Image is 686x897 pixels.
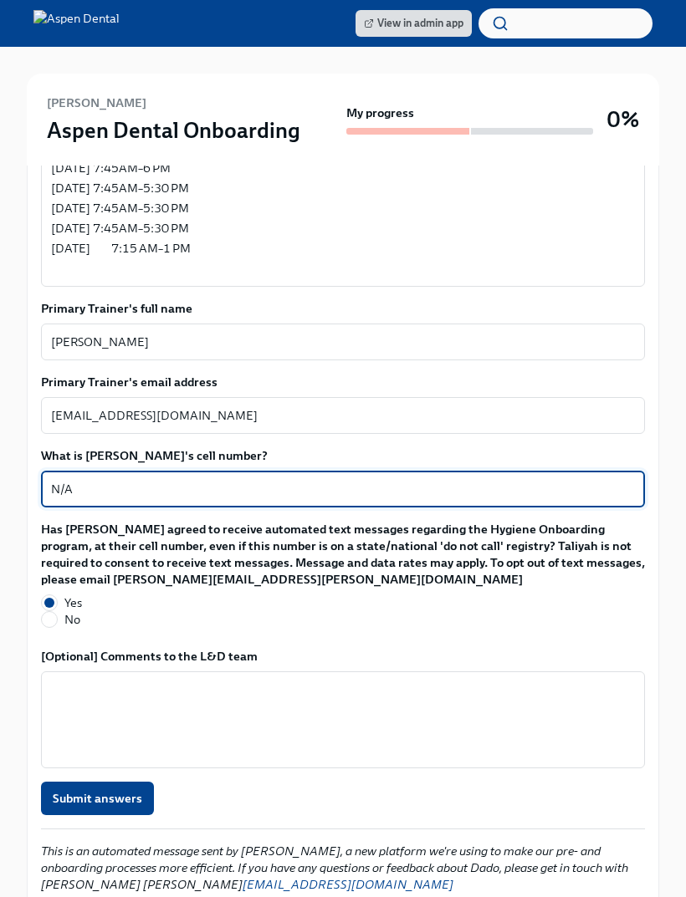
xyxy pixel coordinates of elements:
label: Has [PERSON_NAME] agreed to receive automated text messages regarding the Hygiene Onboarding prog... [41,521,645,588]
textarea: [PERSON_NAME] [51,332,635,352]
label: What is [PERSON_NAME]'s cell number? [41,447,645,464]
img: Aspen Dental [33,10,120,37]
label: Primary Trainer's email address [41,374,645,390]
label: Primary Trainer's full name [41,300,645,317]
a: [EMAIL_ADDRESS][DOMAIN_NAME] [243,877,453,892]
strong: My progress [346,104,414,121]
h3: Aspen Dental Onboarding [47,115,300,145]
button: Submit answers [41,782,154,815]
span: View in admin app [364,15,463,32]
textarea: N/A [51,479,635,499]
h3: 0% [607,104,639,135]
textarea: [EMAIL_ADDRESS][DOMAIN_NAME] [51,405,635,426]
label: [Optional] Comments to the L&D team [41,648,645,665]
em: This is an automated message sent by [PERSON_NAME], a new platform we're using to make our pre- a... [41,843,628,892]
span: Submit answers [53,790,142,807]
span: Yes [64,594,82,611]
span: No [64,611,80,628]
textarea: [DATE] 7:45AM–6 PM [DATE] 7:45AM–5:30 PM [DATE] 7:45AM–5:30 PM [DATE] 7:45AM–5:30 PM [DATE] 7:15 ... [51,158,635,278]
a: View in admin app [356,10,472,37]
h6: [PERSON_NAME] [47,94,146,112]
